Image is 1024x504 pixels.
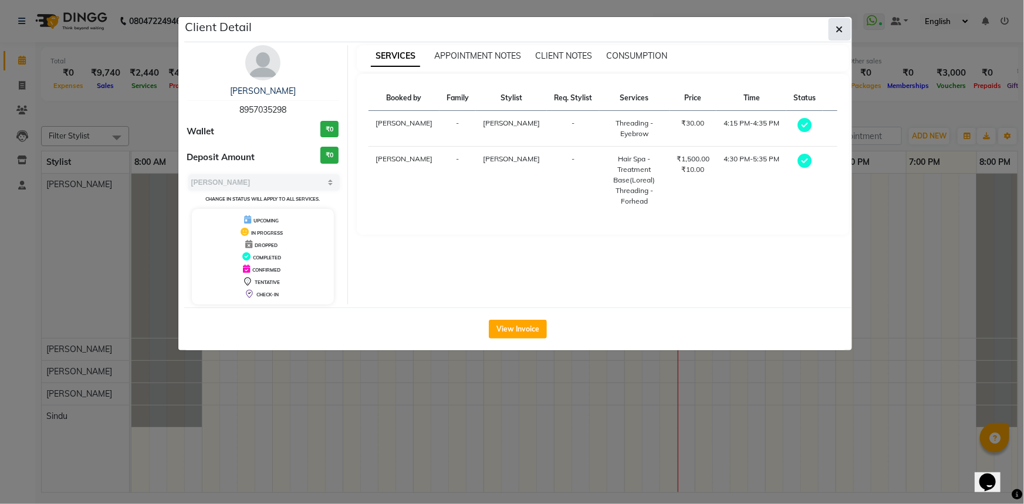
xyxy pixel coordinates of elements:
[535,50,592,61] span: CLIENT NOTES
[256,292,279,297] span: CHECK-IN
[489,320,547,339] button: View Invoice
[606,185,663,207] div: Threading - Forhead
[255,242,278,248] span: DROPPED
[677,118,709,128] div: ₹30.00
[245,45,280,80] img: avatar
[239,104,286,115] span: 8957035298
[254,218,279,224] span: UPCOMING
[606,50,667,61] span: CONSUMPTION
[369,111,440,147] td: [PERSON_NAME]
[434,50,521,61] span: APPOINTMENT NOTES
[251,230,283,236] span: IN PROGRESS
[369,147,440,214] td: [PERSON_NAME]
[717,86,786,111] th: Time
[369,86,440,111] th: Booked by
[371,46,420,67] span: SERVICES
[320,121,339,138] h3: ₹0
[975,457,1012,492] iframe: chat widget
[187,125,215,138] span: Wallet
[599,86,670,111] th: Services
[677,154,709,164] div: ₹1,500.00
[440,111,476,147] td: -
[252,267,280,273] span: CONFIRMED
[476,86,547,111] th: Stylist
[205,196,320,202] small: Change in status will apply to all services.
[606,154,663,185] div: Hair Spa - Treatment Base(Loreal)
[255,279,280,285] span: TENTATIVE
[185,18,252,36] h5: Client Detail
[187,151,255,164] span: Deposit Amount
[253,255,281,261] span: COMPLETED
[440,86,476,111] th: Family
[547,86,599,111] th: Req. Stylist
[440,147,476,214] td: -
[483,119,540,127] span: [PERSON_NAME]
[670,86,717,111] th: Price
[677,164,709,175] div: ₹10.00
[547,147,599,214] td: -
[786,86,823,111] th: Status
[717,147,786,214] td: 4:30 PM-5:35 PM
[606,118,663,139] div: Threading - Eyebrow
[717,111,786,147] td: 4:15 PM-4:35 PM
[547,111,599,147] td: -
[230,86,296,96] a: [PERSON_NAME]
[320,147,339,164] h3: ₹0
[483,154,540,163] span: [PERSON_NAME]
